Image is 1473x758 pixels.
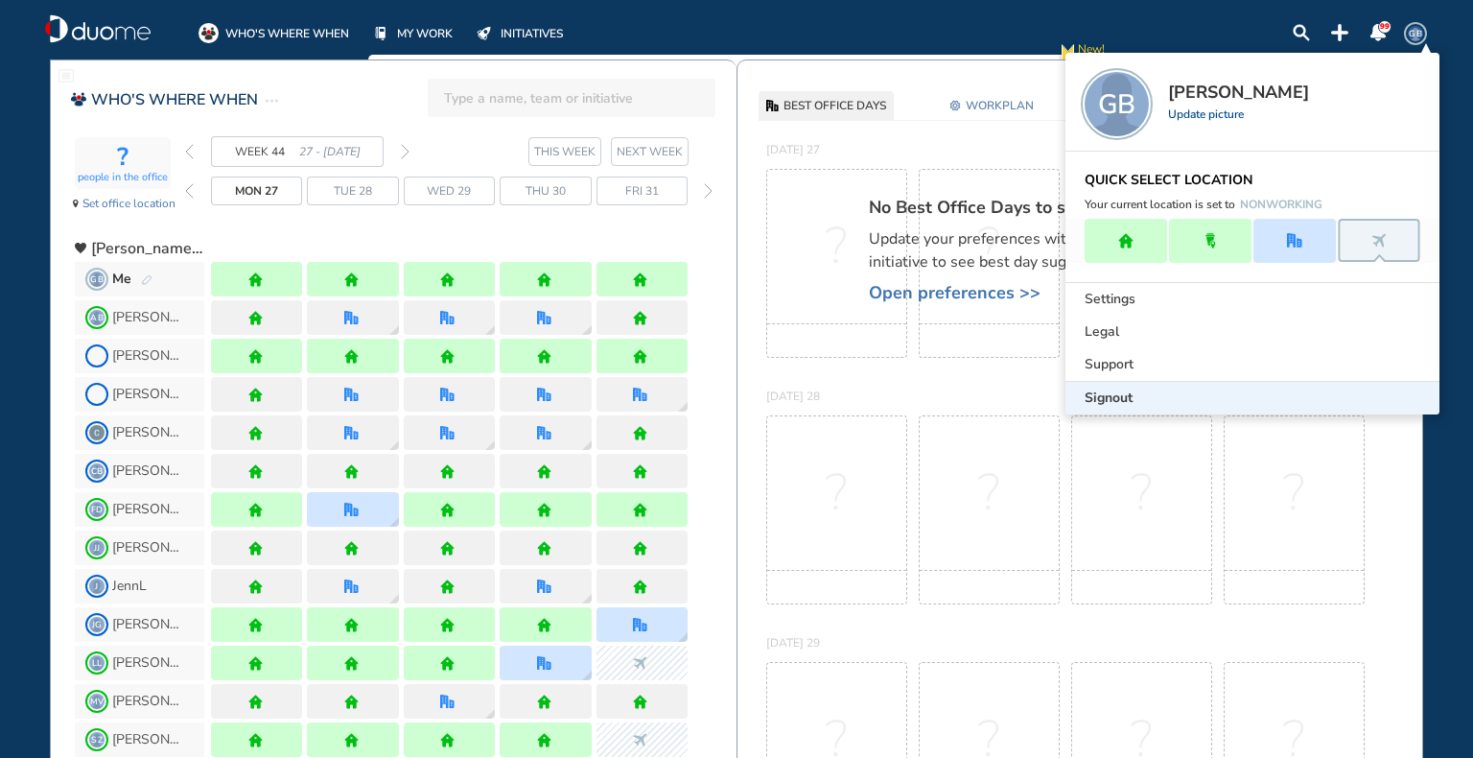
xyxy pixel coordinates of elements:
img: grid-tooltip.ec663082.svg [582,440,592,450]
div: back day [185,177,189,205]
img: home.de338a94.svg [537,541,551,556]
span: NEXT WEEK [617,142,683,161]
div: home [440,580,455,594]
img: office.a375675b.svg [440,311,455,325]
span: JG [89,617,105,632]
div: whoswherewhen-red-on [70,91,86,107]
span: LL [89,655,105,671]
div: location dialog [582,671,592,680]
img: home.de338a94.svg [344,349,359,364]
div: home [1118,233,1134,249]
img: office.a375675b.svg [344,503,359,517]
span: [PERSON_NAME] [112,348,184,364]
div: thirdspace [1203,233,1218,249]
img: home.de338a94.svg [248,311,263,325]
div: home [248,464,263,479]
img: fullwidthpage.7645317a.svg [58,68,74,83]
img: home.de338a94.svg [440,349,455,364]
div: home [537,464,551,479]
span: ? [826,237,848,256]
a: INITIATIVES [474,23,563,43]
div: home [537,541,551,556]
div: home [248,503,263,517]
img: grid-tooltip.ec663082.svg [582,594,592,604]
span: Me [112,270,131,289]
a: duome-logo-whitelogologo-notext [45,14,151,43]
img: home.de338a94.svg [537,349,551,364]
span: WORKPLAN [966,96,1034,115]
span: ? [978,484,1000,503]
div: home [344,733,359,747]
img: home.de338a94.svg [633,272,647,287]
img: home.de338a94.svg [344,618,359,632]
div: location dialog [389,325,399,335]
div: settings-cog-6184ad [949,100,961,111]
span: MY WORK [397,24,453,43]
img: thin-left-arrow-grey.f0cbfd8f.svg [185,183,194,199]
div: home [537,733,551,747]
div: home [248,349,263,364]
img: office.a375675b.svg [537,426,551,440]
span: AB [89,310,105,325]
img: office.a375675b.svg [633,388,647,402]
img: notification-panel-on.a48c1939.svg [1369,24,1387,41]
img: grid-tooltip.ec663082.svg [582,325,592,335]
div: home [248,388,263,402]
span: 99 [1380,21,1390,32]
span: MV [89,694,105,709]
div: location dialog [485,440,495,450]
span: Update your preferences with more people or initiative to see best day suggestions here! [869,227,1204,273]
img: nonworking.b46b09a6.svg [633,656,647,671]
div: office [344,311,359,325]
img: home.de338a94.svg [344,272,359,287]
img: grid-tooltip.ec663082.svg [678,632,688,642]
div: office [537,656,551,671]
div: home [440,618,455,632]
img: home.de338a94.svg [1118,233,1134,249]
div: location dialog [678,402,688,412]
div: home [248,656,263,671]
div: nonworking [1371,233,1387,249]
span: [PERSON_NAME] [112,540,184,556]
img: plus-topbar.b126d2c6.svg [1331,24,1348,41]
img: office.a375675b.svg [537,388,551,402]
span: ? [978,730,1000,749]
img: home.de338a94.svg [633,580,647,594]
span: [PERSON_NAME] [112,694,184,709]
img: home.de338a94.svg [633,464,647,479]
span: Legal [1085,322,1119,342]
div: search-lens [1293,24,1310,41]
a: MY WORK [370,23,453,43]
div: forward week [401,144,409,159]
div: home [248,695,263,709]
img: home.de338a94.svg [248,541,263,556]
img: grid-tooltip.ec663082.svg [582,671,592,680]
img: home.de338a94.svg [633,426,647,440]
div: whoswherewhen-on [199,23,219,43]
span: GB [1085,72,1149,136]
img: home.de338a94.svg [440,733,455,747]
span: WHO'S WHERE WHEN [225,24,349,43]
span: WEEK 44 [235,142,299,161]
div: home [633,541,647,556]
div: home [248,426,263,440]
img: office.a375675b.svg [440,426,455,440]
div: home [633,503,647,517]
div: home [633,349,647,364]
img: office.a375675b.svg [633,618,647,632]
div: home [633,426,647,440]
button: update-picture [1168,107,1244,121]
img: home.de338a94.svg [633,695,647,709]
div: office [537,426,551,440]
img: home.de338a94.svg [537,503,551,517]
img: home.de338a94.svg [633,311,647,325]
span: Thu 30 [526,181,566,201]
img: mywork-off.f8bf6c09.svg [375,27,386,40]
img: office.a375675b.svg [344,580,359,594]
img: nonworking.b46b09a6.svg [633,733,647,747]
span: ? [1283,730,1305,749]
img: task-ellipse.fef7074b.svg [266,89,278,112]
div: back week [185,144,194,159]
img: grid-tooltip.ec663082.svg [389,325,399,335]
img: home.de338a94.svg [537,695,551,709]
